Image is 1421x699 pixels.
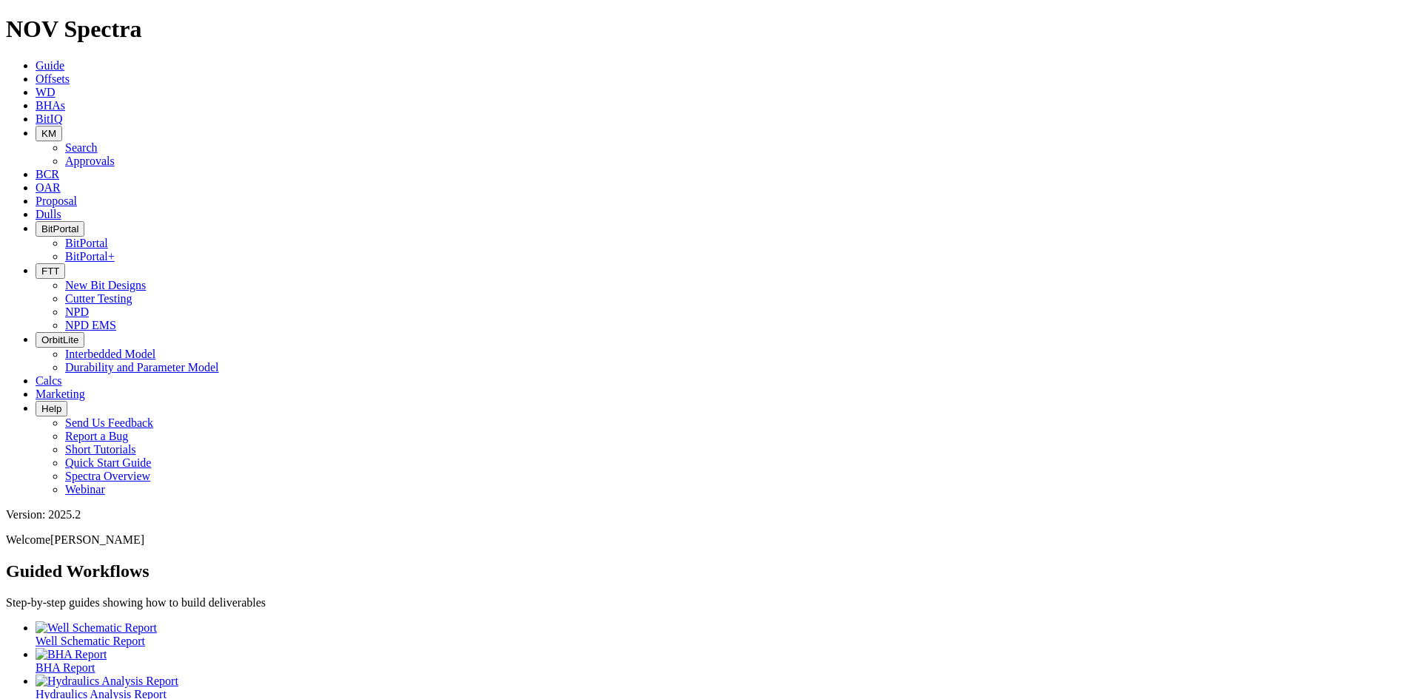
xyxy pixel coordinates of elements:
a: Search [65,141,98,154]
a: BHAs [36,99,65,112]
a: BCR [36,168,59,180]
a: Guide [36,59,64,72]
a: Short Tutorials [65,443,136,456]
a: Calcs [36,374,62,387]
p: Step-by-step guides showing how to build deliverables [6,596,1415,609]
a: Report a Bug [65,430,128,442]
a: Interbedded Model [65,348,155,360]
div: Version: 2025.2 [6,508,1415,521]
span: OrbitLite [41,334,78,345]
a: Offsets [36,72,70,85]
a: OAR [36,181,61,194]
button: BitPortal [36,221,84,237]
img: Hydraulics Analysis Report [36,675,178,688]
a: Proposal [36,195,77,207]
a: Send Us Feedback [65,416,153,429]
button: FTT [36,263,65,279]
a: BitPortal+ [65,250,115,263]
span: [PERSON_NAME] [50,533,144,546]
a: Marketing [36,388,85,400]
img: BHA Report [36,648,107,661]
a: New Bit Designs [65,279,146,291]
span: BHA Report [36,661,95,674]
span: Well Schematic Report [36,635,145,647]
span: KM [41,128,56,139]
h1: NOV Spectra [6,16,1415,43]
a: Approvals [65,155,115,167]
span: Help [41,403,61,414]
a: Well Schematic Report Well Schematic Report [36,621,1415,647]
span: BitPortal [41,223,78,234]
span: FTT [41,266,59,277]
a: BitIQ [36,112,62,125]
a: Webinar [65,483,105,496]
h2: Guided Workflows [6,561,1415,581]
a: BitPortal [65,237,108,249]
a: NPD [65,305,89,318]
a: Quick Start Guide [65,456,151,469]
button: KM [36,126,62,141]
a: Durability and Parameter Model [65,361,219,374]
a: BHA Report BHA Report [36,648,1415,674]
a: WD [36,86,56,98]
button: Help [36,401,67,416]
button: OrbitLite [36,332,84,348]
a: Cutter Testing [65,292,132,305]
a: Spectra Overview [65,470,150,482]
a: Dulls [36,208,61,220]
p: Welcome [6,533,1415,547]
img: Well Schematic Report [36,621,157,635]
a: NPD EMS [65,319,116,331]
